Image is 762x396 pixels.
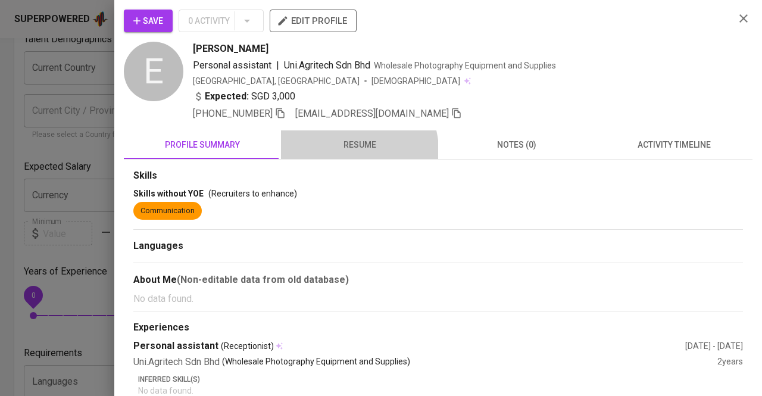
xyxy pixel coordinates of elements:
[140,205,195,217] div: Communication
[193,60,271,71] span: Personal assistant
[133,292,743,306] p: No data found.
[205,89,249,104] b: Expected:
[717,356,743,369] div: 2 years
[133,14,163,29] span: Save
[193,42,268,56] span: [PERSON_NAME]
[276,58,279,73] span: |
[124,42,183,101] div: E
[374,61,556,70] span: Wholesale Photography Equipment and Supplies
[221,340,274,352] span: (Receptionist)
[284,60,370,71] span: Uni.Agritech Sdn Bhd
[193,108,273,119] span: [PHONE_NUMBER]
[133,239,743,253] div: Languages
[279,13,347,29] span: edit profile
[133,339,685,353] div: Personal assistant
[133,169,743,183] div: Skills
[133,356,717,369] div: Uni.Agritech Sdn Bhd
[445,138,588,152] span: notes (0)
[138,374,743,385] p: Inferred Skill(s)
[124,10,173,32] button: Save
[208,189,297,198] span: (Recruiters to enhance)
[288,138,431,152] span: resume
[685,340,743,352] div: [DATE] - [DATE]
[602,138,745,152] span: activity timeline
[193,89,295,104] div: SGD 3,000
[222,356,410,369] p: (Wholesale Photography Equipment and Supplies)
[295,108,449,119] span: [EMAIL_ADDRESS][DOMAIN_NAME]
[270,10,357,32] button: edit profile
[177,274,349,285] b: (Non-editable data from old database)
[270,15,357,25] a: edit profile
[371,75,462,87] span: [DEMOGRAPHIC_DATA]
[193,75,360,87] div: [GEOGRAPHIC_DATA], [GEOGRAPHIC_DATA]
[133,273,743,287] div: About Me
[131,138,274,152] span: profile summary
[133,321,743,335] div: Experiences
[133,189,204,198] span: Skills without YOE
